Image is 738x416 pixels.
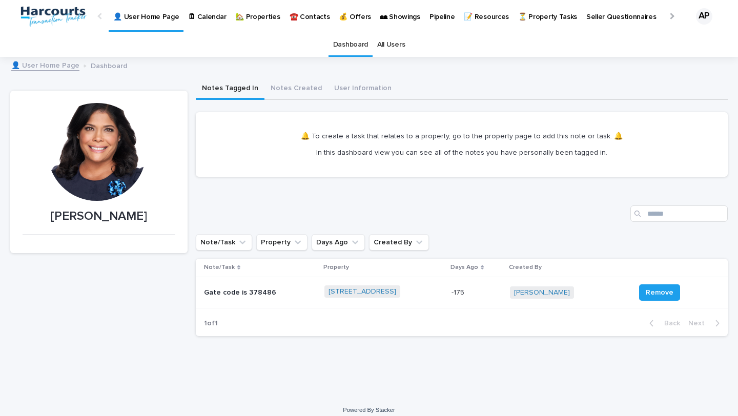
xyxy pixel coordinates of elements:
p: Gate code is 378486 [204,288,316,297]
p: [PERSON_NAME] [23,209,175,224]
button: Notes Created [264,78,328,100]
p: Created By [509,262,542,273]
p: Days Ago [450,262,478,273]
a: Dashboard [333,33,368,57]
span: Next [688,320,711,327]
img: aRr5UT5PQeWb03tlxx4P [20,6,87,27]
tr: Gate code is 378486[STREET_ADDRESS] -175-175 [PERSON_NAME] Remove [196,277,728,308]
a: [PERSON_NAME] [514,288,570,297]
p: 🔔 To create a task that relates to a property, go to the property page to add this note or task. 🔔 [301,132,623,141]
p: 1 of 1 [196,311,226,336]
input: Search [630,205,728,222]
p: In this dashboard view you can see all of the notes you have personally been tagged in. [301,148,623,157]
div: AP [696,8,712,25]
a: [STREET_ADDRESS] [329,287,396,296]
span: Remove [646,287,673,298]
button: Notes Tagged In [196,78,264,100]
button: Created By [369,234,429,251]
button: Days Ago [312,234,365,251]
p: -175 [452,286,466,297]
a: All Users [377,33,405,57]
a: 👤 User Home Page [11,59,79,71]
p: Property [323,262,349,273]
a: Powered By Stacker [343,407,395,413]
button: Remove [639,284,680,301]
button: User Information [328,78,398,100]
button: Back [641,319,684,328]
span: Back [658,320,680,327]
p: Dashboard [91,59,127,71]
button: Property [256,234,307,251]
button: Note/Task [196,234,252,251]
button: Next [684,319,728,328]
p: Note/Task [204,262,235,273]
